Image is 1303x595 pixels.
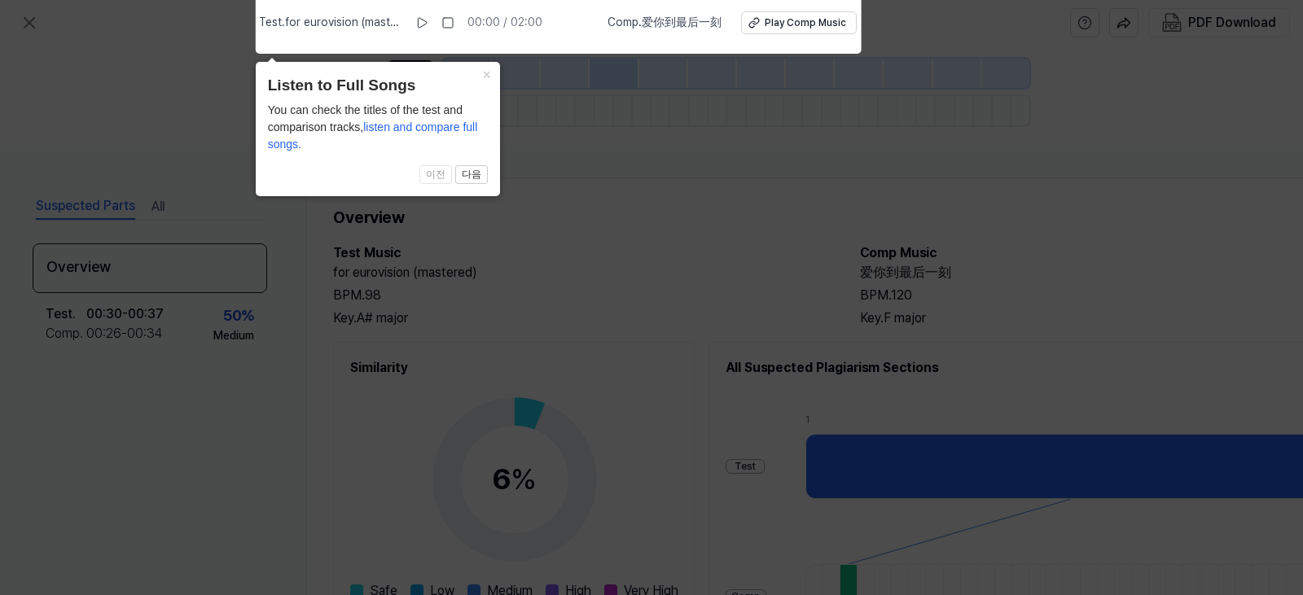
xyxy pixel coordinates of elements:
button: Play Comp Music [741,11,857,34]
div: 00:00 / 02:00 [467,15,542,31]
div: You can check the titles of the test and comparison tracks, [268,102,488,153]
span: listen and compare full songs. [268,120,478,151]
button: Close [474,62,500,85]
span: Test . for eurovision (mastered) [259,15,402,31]
button: 다음 [455,165,488,185]
span: Comp . 爱你到最后一刻 [608,15,722,31]
header: Listen to Full Songs [268,74,488,98]
div: Play Comp Music [765,16,846,30]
